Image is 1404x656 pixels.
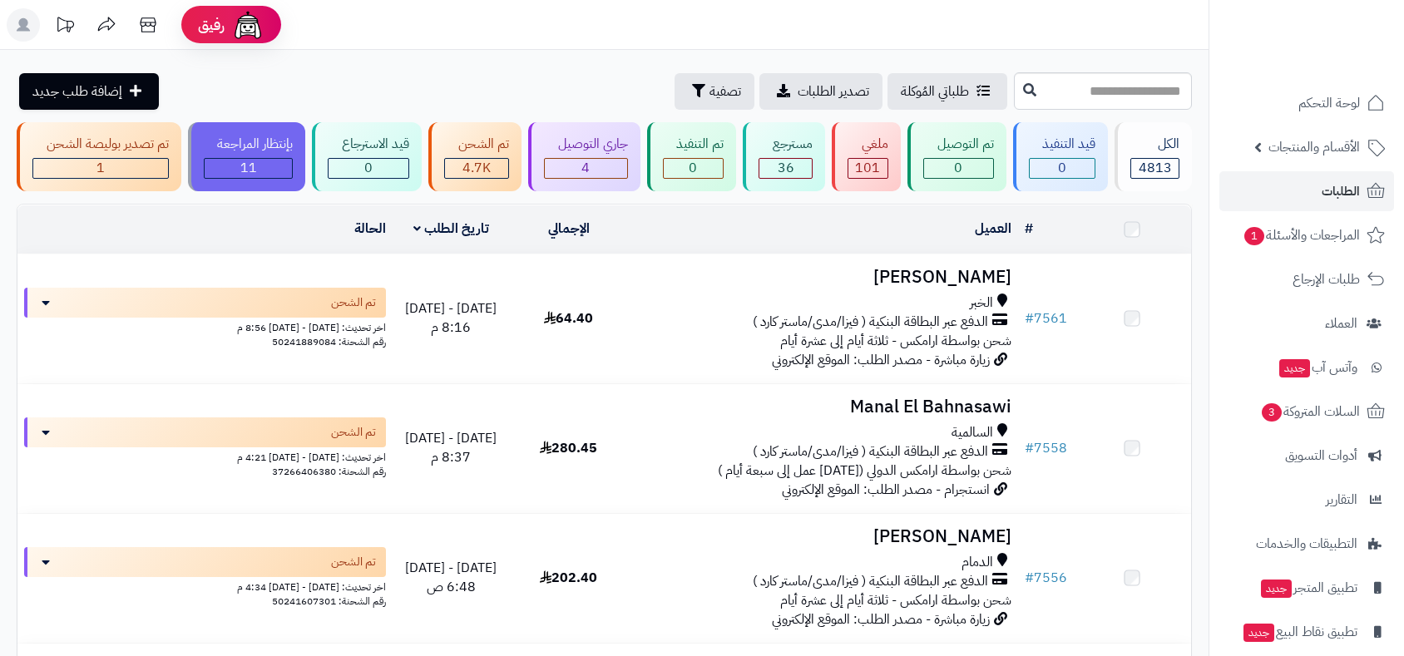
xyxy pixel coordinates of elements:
div: قيد التنفيذ [1029,135,1096,154]
div: 0 [329,159,408,178]
span: المراجعات والأسئلة [1243,224,1360,247]
span: تطبيق المتجر [1259,576,1357,599]
h3: Manal El Bahnasawi [634,397,1011,417]
a: ملغي 101 [828,122,904,191]
a: تم التوصيل 0 [904,122,1010,191]
a: جاري التوصيل 4 [525,122,644,191]
span: التقارير [1326,488,1357,511]
span: 64.40 [544,308,593,328]
span: تصفية [709,81,741,101]
span: شحن بواسطة ارامكس - ثلاثة أيام إلى عشرة أيام [780,590,1011,610]
div: 11 [205,159,293,178]
a: طلباتي المُوكلة [887,73,1007,110]
span: رفيق [198,15,225,35]
a: قيد الاسترجاع 0 [309,122,425,191]
span: رقم الشحنة: 37266406380 [272,464,386,479]
span: 0 [689,158,697,178]
span: 0 [364,158,373,178]
div: 4659 [445,159,508,178]
div: جاري التوصيل [544,135,628,154]
a: الإجمالي [548,219,590,239]
a: بإنتظار المراجعة 11 [185,122,309,191]
button: تصفية [675,73,754,110]
span: تم الشحن [331,554,376,570]
div: تم التنفيذ [663,135,724,154]
div: تم تصدير بوليصة الشحن [32,135,169,154]
span: رقم الشحنة: 50241607301 [272,594,386,609]
div: 4 [545,159,627,178]
span: شحن بواسطة ارامكس - ثلاثة أيام إلى عشرة أيام [780,331,1011,351]
a: #7561 [1025,308,1067,328]
span: # [1025,308,1034,328]
a: # [1025,219,1033,239]
span: طلباتي المُوكلة [901,81,969,101]
div: 101 [848,159,887,178]
div: اخر تحديث: [DATE] - [DATE] 4:21 م [24,447,386,465]
span: تصدير الطلبات [798,81,869,101]
span: [DATE] - [DATE] 6:48 ص [405,558,497,597]
span: أدوات التسويق [1285,444,1357,467]
span: 1 [96,158,105,178]
span: 280.45 [540,438,597,458]
span: الدفع عبر البطاقة البنكية ( فيزا/مدى/ماستر كارد ) [753,572,988,591]
a: الطلبات [1219,171,1394,211]
span: العملاء [1325,312,1357,335]
span: [DATE] - [DATE] 8:16 م [405,298,497,338]
a: المراجعات والأسئلة1 [1219,215,1394,255]
a: العميل [975,219,1011,239]
div: ملغي [848,135,888,154]
h3: [PERSON_NAME] [634,527,1011,546]
a: قيد التنفيذ 0 [1010,122,1112,191]
span: شحن بواسطة ارامكس الدولي ([DATE] عمل إلى سبعة أيام ) [718,461,1011,481]
span: زيارة مباشرة - مصدر الطلب: الموقع الإلكتروني [772,350,990,370]
span: الأقسام والمنتجات [1268,136,1360,159]
span: [DATE] - [DATE] 8:37 م [405,428,497,467]
span: تم الشحن [331,424,376,441]
a: التقارير [1219,480,1394,520]
span: 36 [778,158,794,178]
a: تم الشحن 4.7K [425,122,525,191]
span: زيارة مباشرة - مصدر الطلب: الموقع الإلكتروني [772,609,990,629]
span: 0 [954,158,962,178]
div: قيد الاسترجاع [328,135,409,154]
span: إضافة طلب جديد [32,81,122,101]
a: تطبيق نقاط البيعجديد [1219,612,1394,652]
a: لوحة التحكم [1219,83,1394,123]
div: الكل [1130,135,1179,154]
div: مسترجع [759,135,813,154]
span: جديد [1279,359,1310,377]
span: الطلبات [1322,180,1360,203]
span: وآتس آب [1278,356,1357,379]
span: الدفع عبر البطاقة البنكية ( فيزا/مدى/ماستر كارد ) [753,442,988,461]
span: التطبيقات والخدمات [1256,532,1357,555]
span: 11 [240,158,257,178]
span: 101 [855,158,880,178]
a: تحديثات المنصة [44,8,86,46]
a: التطبيقات والخدمات [1219,524,1394,564]
a: الحالة [354,219,386,239]
a: وآتس آبجديد [1219,348,1394,387]
a: مسترجع 36 [739,122,828,191]
div: تم التوصيل [923,135,994,154]
a: الكل4813 [1111,122,1195,191]
span: 0 [1058,158,1066,178]
div: اخر تحديث: [DATE] - [DATE] 4:34 م [24,577,386,594]
a: طلبات الإرجاع [1219,259,1394,299]
span: 3 [1262,403,1282,422]
span: السلات المتروكة [1260,400,1360,423]
span: طلبات الإرجاع [1293,268,1360,291]
span: 202.40 [540,568,597,588]
a: تم التنفيذ 0 [644,122,740,191]
h3: [PERSON_NAME] [634,268,1011,287]
span: 4 [581,158,590,178]
div: 0 [924,159,993,178]
a: #7558 [1025,438,1067,458]
span: 4.7K [462,158,491,178]
span: 4813 [1139,158,1172,178]
a: أدوات التسويق [1219,436,1394,476]
a: السلات المتروكة3 [1219,392,1394,432]
span: # [1025,568,1034,588]
span: السالمية [952,423,993,442]
a: إضافة طلب جديد [19,73,159,110]
div: 1 [33,159,168,178]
